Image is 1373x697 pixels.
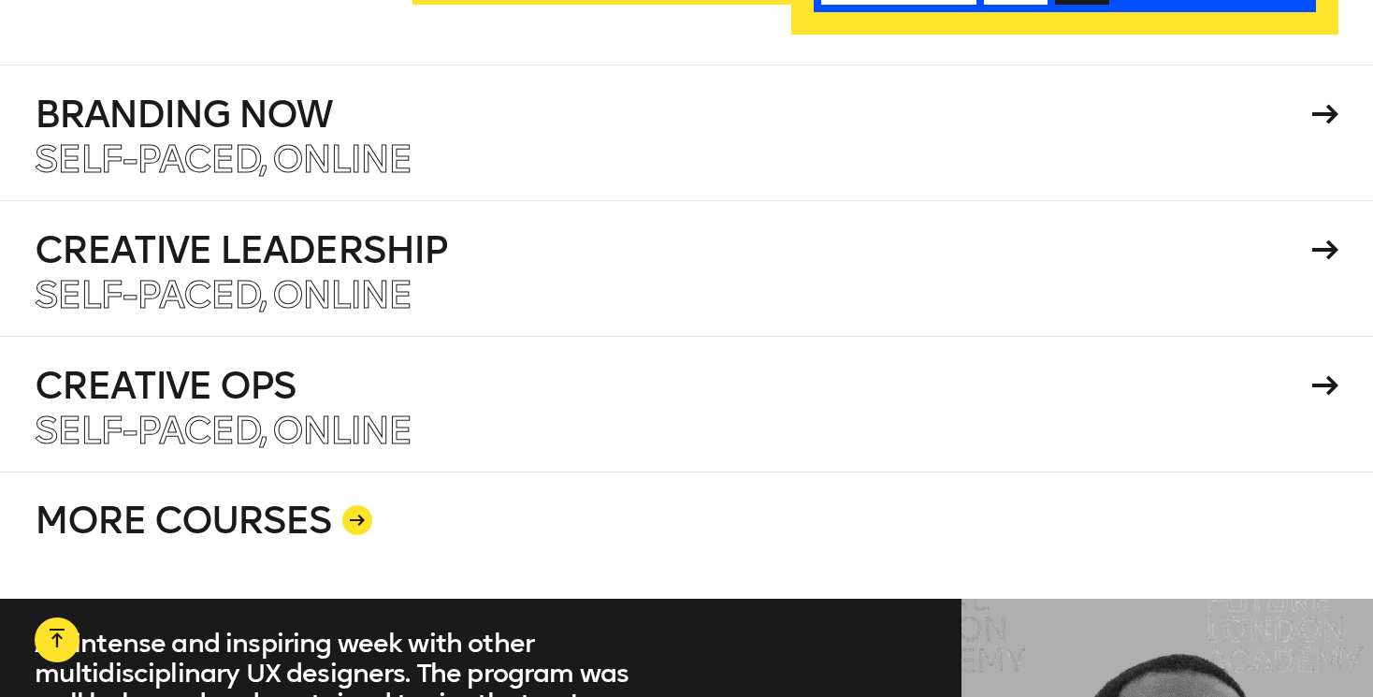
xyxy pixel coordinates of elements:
h4: Branding Now [35,95,1307,133]
a: MORE COURSES [35,472,1339,599]
span: Self-paced, Online [35,272,412,317]
span: Self-paced, Online [35,408,412,453]
h4: Creative Ops [35,367,1307,404]
h4: Creative Leadership [35,231,1307,269]
span: Self-paced, Online [35,137,412,182]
